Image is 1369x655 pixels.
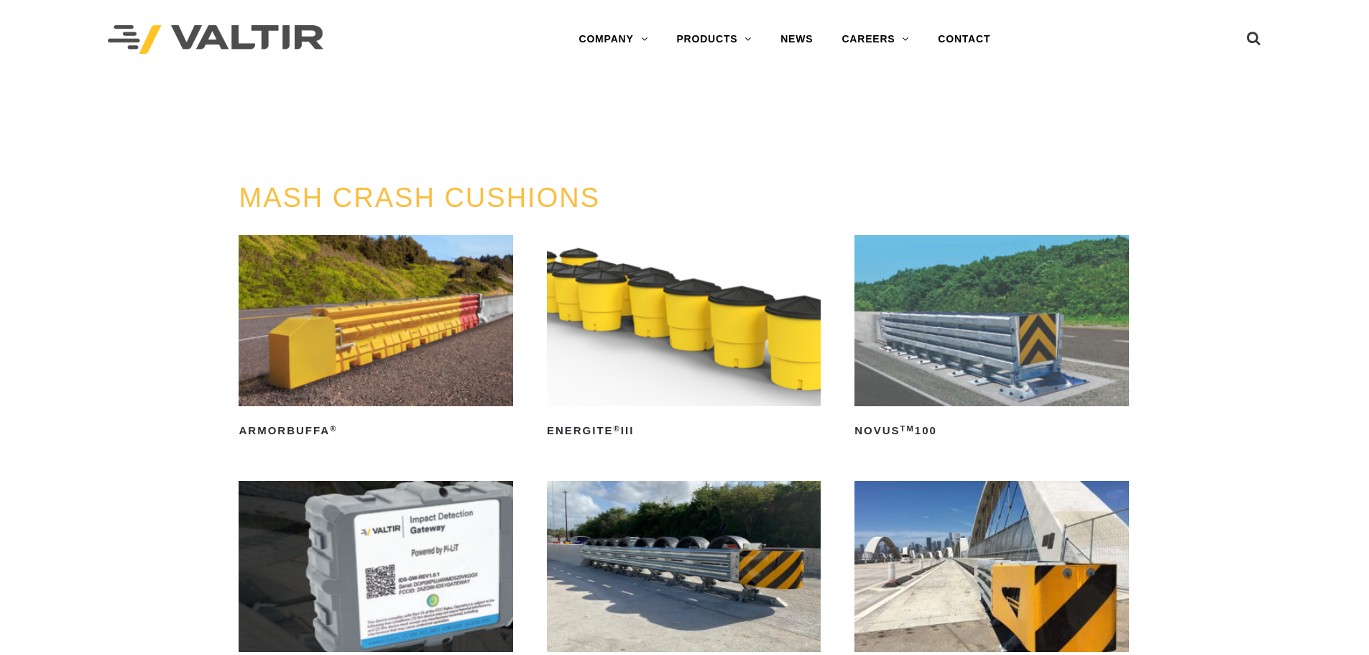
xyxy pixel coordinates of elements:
[547,419,821,442] h2: ENERGITE III
[854,235,1128,442] a: NOVUSTM100
[827,25,923,54] a: CAREERS
[108,25,323,55] img: Valtir
[564,25,662,54] a: COMPANY
[766,25,827,54] a: NEWS
[330,424,337,433] sup: ®
[614,424,621,433] sup: ®
[923,25,1005,54] a: CONTACT
[547,235,821,442] a: ENERGITE®III
[239,183,600,213] a: MASH CRASH CUSHIONS
[854,419,1128,442] h2: NOVUS 100
[900,424,915,433] sup: TM
[239,235,512,442] a: ArmorBuffa®
[239,419,512,442] h2: ArmorBuffa
[662,25,766,54] a: PRODUCTS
